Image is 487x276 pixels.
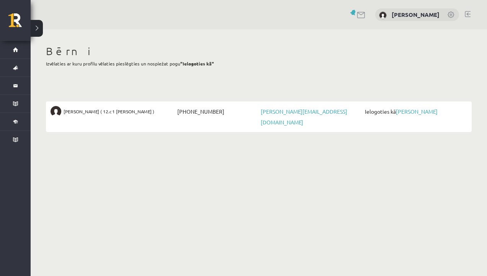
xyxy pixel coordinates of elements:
a: [PERSON_NAME] [392,11,440,18]
img: Alisa Griščuka [51,106,61,117]
a: Rīgas 1. Tālmācības vidusskola [8,13,31,33]
p: Izvēlaties ar kuru profilu vēlaties pieslēgties un nospiežat pogu [46,60,472,67]
h1: Bērni [46,45,472,58]
span: Ielogoties kā [363,106,467,117]
span: [PERSON_NAME] ( 12.c1 [PERSON_NAME] ) [64,106,154,117]
a: [PERSON_NAME][EMAIL_ADDRESS][DOMAIN_NAME] [261,108,347,126]
b: "Ielogoties kā" [180,60,214,67]
img: Anna Uvarova [379,11,387,19]
a: [PERSON_NAME] [396,108,438,115]
span: [PHONE_NUMBER] [175,106,259,117]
